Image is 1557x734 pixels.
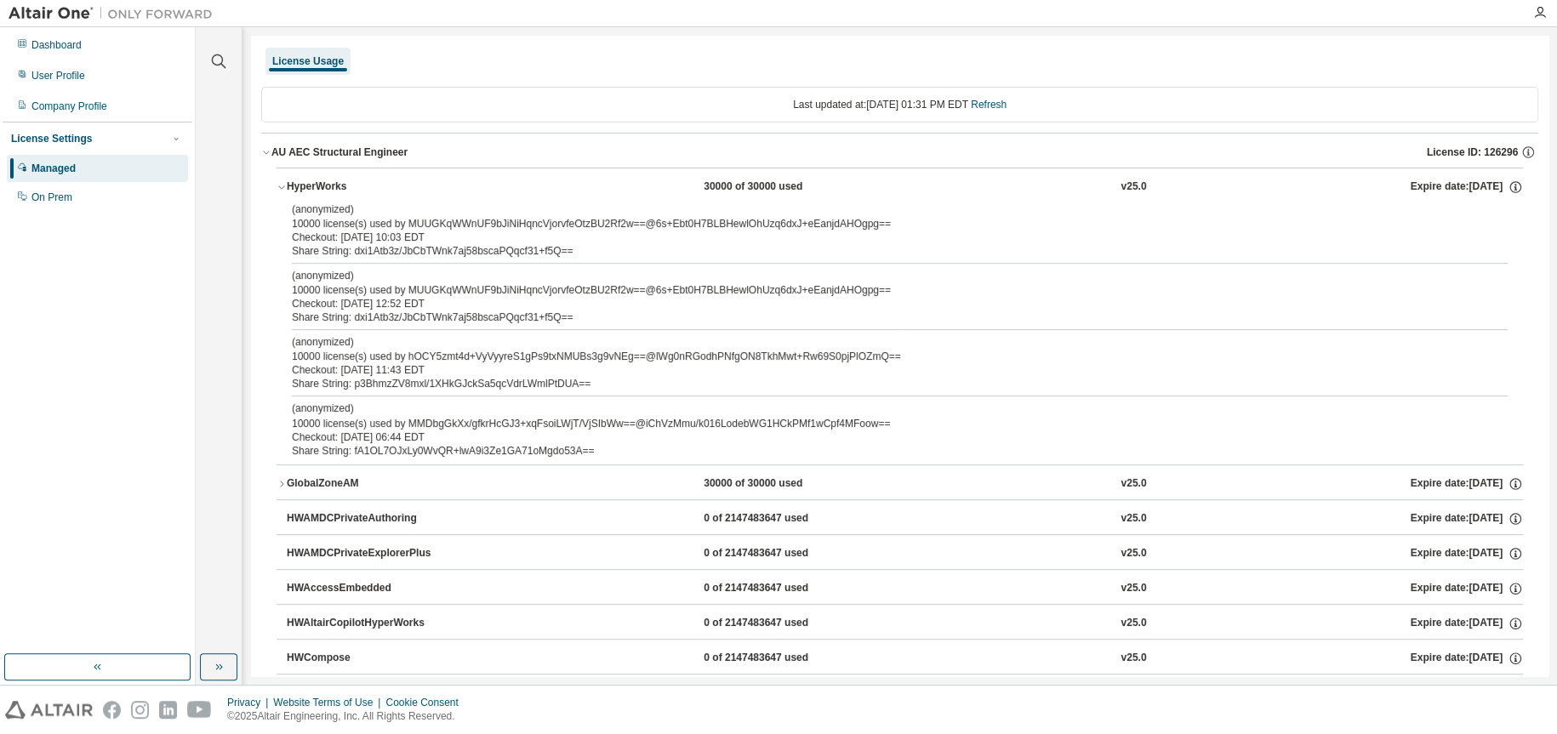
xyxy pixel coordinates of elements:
[227,696,273,709] div: Privacy
[277,465,1523,503] button: GlobalZoneAM30000 of 30000 usedv25.0Expire date:[DATE]
[292,297,1467,310] div: Checkout: [DATE] 12:52 EDT
[292,430,1467,444] div: Checkout: [DATE] 06:44 EDT
[277,168,1523,206] button: HyperWorks30000 of 30000 usedv25.0Expire date:[DATE]
[287,605,1523,642] button: HWAltairCopilotHyperWorks0 of 2147483647 usedv25.0Expire date:[DATE]
[292,269,1467,283] p: (anonymized)
[704,179,857,195] div: 30000 of 30000 used
[261,87,1538,122] div: Last updated at: [DATE] 01:31 PM EDT
[9,5,221,22] img: Altair One
[187,701,212,719] img: youtube.svg
[261,134,1538,171] button: AU AEC Structural EngineerLicense ID: 126296
[704,476,857,492] div: 30000 of 30000 used
[273,696,385,709] div: Website Terms of Use
[227,709,469,724] p: © 2025 Altair Engineering, Inc. All Rights Reserved.
[292,202,1467,217] p: (anonymized)
[292,244,1467,258] div: Share String: dxi1Atb3z/JbCbTWnk7aj58bscaPQqcf31+f5Q==
[287,581,440,596] div: HWAccessEmbedded
[1121,179,1146,195] div: v25.0
[292,269,1467,297] div: 10000 license(s) used by MUUGKqWWnUF9bJiNiHqncVjorvfeOtzBU2Rf2w==@6s+Ebt0H7BLBHewlOhUzq6dxJ+eEanj...
[704,616,857,631] div: 0 of 2147483647 used
[292,230,1467,244] div: Checkout: [DATE] 10:03 EDT
[1411,581,1523,596] div: Expire date: [DATE]
[1121,546,1146,561] div: v25.0
[1411,476,1523,492] div: Expire date: [DATE]
[31,38,82,52] div: Dashboard
[292,401,1467,430] div: 10000 license(s) used by MMDbgGkXx/gfkrHcGJ3+xqFsoiLWjT/VjSIbWw==@iChVzMmu/k016LodebWG1HCkPMf1wCp...
[971,99,1007,111] a: Refresh
[103,701,121,719] img: facebook.svg
[31,162,76,175] div: Managed
[1411,616,1523,631] div: Expire date: [DATE]
[292,335,1467,363] div: 10000 license(s) used by hOCY5zmt4d+VyVyyreS1gPs9txNMUBs3g9vNEg==@lWg0nRGodhPNfgON8TkhMwt+Rw69S0p...
[704,651,857,666] div: 0 of 2147483647 used
[159,701,177,719] img: linkedin.svg
[131,701,149,719] img: instagram.svg
[1121,511,1146,526] div: v25.0
[704,581,857,596] div: 0 of 2147483647 used
[292,310,1467,324] div: Share String: dxi1Atb3z/JbCbTWnk7aj58bscaPQqcf31+f5Q==
[287,511,440,526] div: HWAMDCPrivateAuthoring
[5,701,93,719] img: altair_logo.svg
[704,511,857,526] div: 0 of 2147483647 used
[1411,179,1523,195] div: Expire date: [DATE]
[11,132,92,145] div: License Settings
[272,54,344,68] div: License Usage
[704,546,857,561] div: 0 of 2147483647 used
[31,100,107,113] div: Company Profile
[292,363,1467,377] div: Checkout: [DATE] 11:43 EDT
[1121,616,1146,631] div: v25.0
[1121,476,1146,492] div: v25.0
[287,179,440,195] div: HyperWorks
[385,696,468,709] div: Cookie Consent
[292,335,1467,350] p: (anonymized)
[287,535,1523,572] button: HWAMDCPrivateExplorerPlus0 of 2147483647 usedv25.0Expire date:[DATE]
[287,616,440,631] div: HWAltairCopilotHyperWorks
[292,202,1467,230] div: 10000 license(s) used by MUUGKqWWnUF9bJiNiHqncVjorvfeOtzBU2Rf2w==@6s+Ebt0H7BLBHewlOhUzq6dxJ+eEanj...
[287,546,440,561] div: HWAMDCPrivateExplorerPlus
[1411,546,1523,561] div: Expire date: [DATE]
[1121,651,1146,666] div: v25.0
[292,401,1467,416] p: (anonymized)
[287,570,1523,607] button: HWAccessEmbedded0 of 2147483647 usedv25.0Expire date:[DATE]
[31,69,85,83] div: User Profile
[31,191,72,204] div: On Prem
[1411,651,1523,666] div: Expire date: [DATE]
[1427,145,1518,159] span: License ID: 126296
[1411,511,1523,526] div: Expire date: [DATE]
[287,500,1523,538] button: HWAMDCPrivateAuthoring0 of 2147483647 usedv25.0Expire date:[DATE]
[271,145,408,159] div: AU AEC Structural Engineer
[287,640,1523,677] button: HWCompose0 of 2147483647 usedv25.0Expire date:[DATE]
[287,651,440,666] div: HWCompose
[292,444,1467,458] div: Share String: fA1OL7OJxLy0WvQR+lwA9i3Ze1GA71oMgdo53A==
[292,377,1467,390] div: Share String: p3BhmzZV8mxl/1XHkGJckSa5qcVdrLWmlPtDUA==
[1121,581,1146,596] div: v25.0
[287,476,440,492] div: GlobalZoneAM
